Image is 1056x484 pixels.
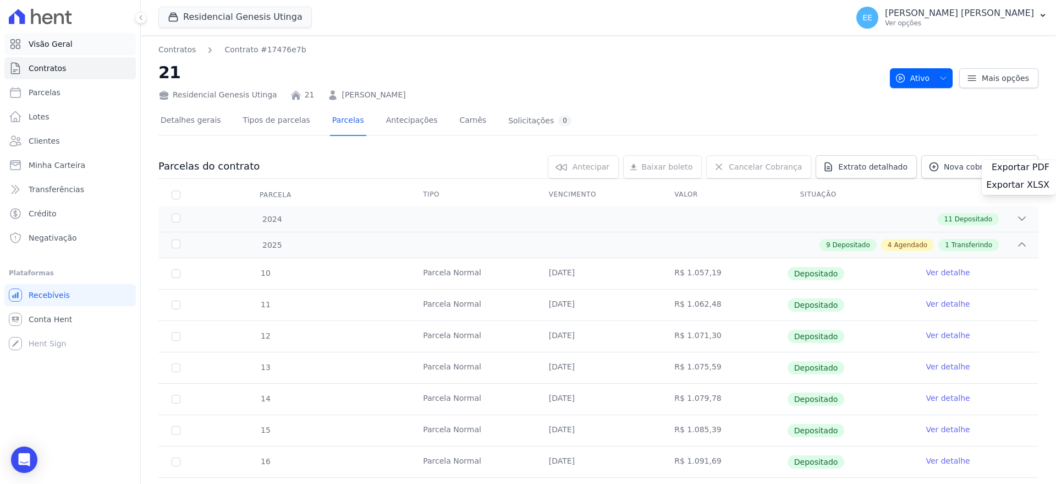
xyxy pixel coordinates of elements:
td: [DATE] [536,447,662,477]
input: Só é possível selecionar pagamentos em aberto [172,458,180,466]
span: Depositado [788,424,845,437]
a: Extrato detalhado [816,155,917,178]
td: [DATE] [536,321,662,352]
td: Parcela Normal [410,290,536,320]
td: R$ 1.085,39 [661,415,787,446]
div: 0 [558,116,571,126]
td: [DATE] [536,290,662,320]
div: Residencial Genesis Utinga [158,89,277,101]
td: Parcela Normal [410,447,536,477]
div: Plataformas [9,267,131,280]
a: Parcelas [4,81,136,104]
span: Recebíveis [29,290,70,301]
a: Ver detalhe [926,393,970,404]
input: Só é possível selecionar pagamentos em aberto [172,301,180,309]
nav: Breadcrumb [158,44,306,56]
td: [DATE] [536,384,662,415]
button: EE [PERSON_NAME] [PERSON_NAME] Ver opções [848,2,1056,33]
a: Ver detalhe [926,361,970,372]
nav: Breadcrumb [158,44,881,56]
span: Parcelas [29,87,61,98]
span: 11 [944,214,953,224]
span: 1 [945,240,949,250]
td: [DATE] [536,352,662,383]
a: Visão Geral [4,33,136,55]
span: Lotes [29,111,50,122]
td: R$ 1.062,48 [661,290,787,320]
div: Solicitações [508,116,571,126]
span: Depositado [788,393,845,406]
td: [DATE] [536,415,662,446]
span: 9 [826,240,831,250]
input: Só é possível selecionar pagamentos em aberto [172,269,180,278]
p: Ver opções [885,19,1034,28]
a: Carnês [457,107,488,136]
span: 10 [260,269,271,278]
div: Parcela [246,184,305,206]
a: Contratos [4,57,136,79]
span: Clientes [29,135,59,146]
a: Conta Hent [4,308,136,330]
span: 14 [260,394,271,403]
span: Depositado [788,361,845,374]
input: Só é possível selecionar pagamentos em aberto [172,426,180,435]
a: Exportar XLSX [986,180,1052,193]
a: Transferências [4,178,136,200]
td: R$ 1.071,30 [661,321,787,352]
h2: 21 [158,60,881,85]
a: Nova cobrança avulsa [921,155,1038,178]
a: Ver detalhe [926,424,970,435]
a: Mais opções [959,68,1038,88]
span: Depositado [833,240,870,250]
a: Tipos de parcelas [241,107,312,136]
span: Depositado [788,298,845,312]
a: Recebíveis [4,284,136,306]
td: R$ 1.057,19 [661,258,787,289]
span: Ativo [895,68,930,88]
span: Depositado [955,214,992,224]
a: Ver detalhe [926,298,970,309]
span: 11 [260,300,271,309]
span: 13 [260,363,271,372]
span: EE [862,14,872,21]
span: Minha Carteira [29,160,85,171]
a: Contrato #17476e7b [224,44,306,56]
a: Crédito [4,203,136,225]
button: Residencial Genesis Utinga [158,7,312,28]
span: Conta Hent [29,314,72,325]
input: Só é possível selecionar pagamentos em aberto [172,363,180,372]
a: Contratos [158,44,196,56]
span: Depositado [788,455,845,469]
span: Nova cobrança avulsa [944,161,1029,172]
a: Negativação [4,227,136,249]
span: Agendado [894,240,927,250]
th: Tipo [410,183,536,206]
span: Transferindo [952,240,992,250]
td: Parcela Normal [410,258,536,289]
a: Parcelas [330,107,366,136]
span: 12 [260,331,271,340]
span: Transferências [29,184,84,195]
a: Minha Carteira [4,154,136,176]
span: Crédito [29,208,57,219]
td: Parcela Normal [410,321,536,352]
a: 21 [305,89,315,101]
td: R$ 1.091,69 [661,447,787,477]
span: Extrato detalhado [838,161,908,172]
p: [PERSON_NAME] [PERSON_NAME] [885,8,1034,19]
td: R$ 1.075,59 [661,352,787,383]
th: Valor [661,183,787,206]
a: Detalhes gerais [158,107,223,136]
a: Clientes [4,130,136,152]
span: 4 [888,240,892,250]
a: Ver detalhe [926,455,970,466]
input: Só é possível selecionar pagamentos em aberto [172,332,180,341]
span: 16 [260,457,271,466]
input: Só é possível selecionar pagamentos em aberto [172,395,180,404]
h3: Parcelas do contrato [158,160,260,173]
a: Ver detalhe [926,267,970,278]
span: Visão Geral [29,39,73,50]
span: Contratos [29,63,66,74]
td: Parcela Normal [410,352,536,383]
a: [PERSON_NAME] [342,89,405,101]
